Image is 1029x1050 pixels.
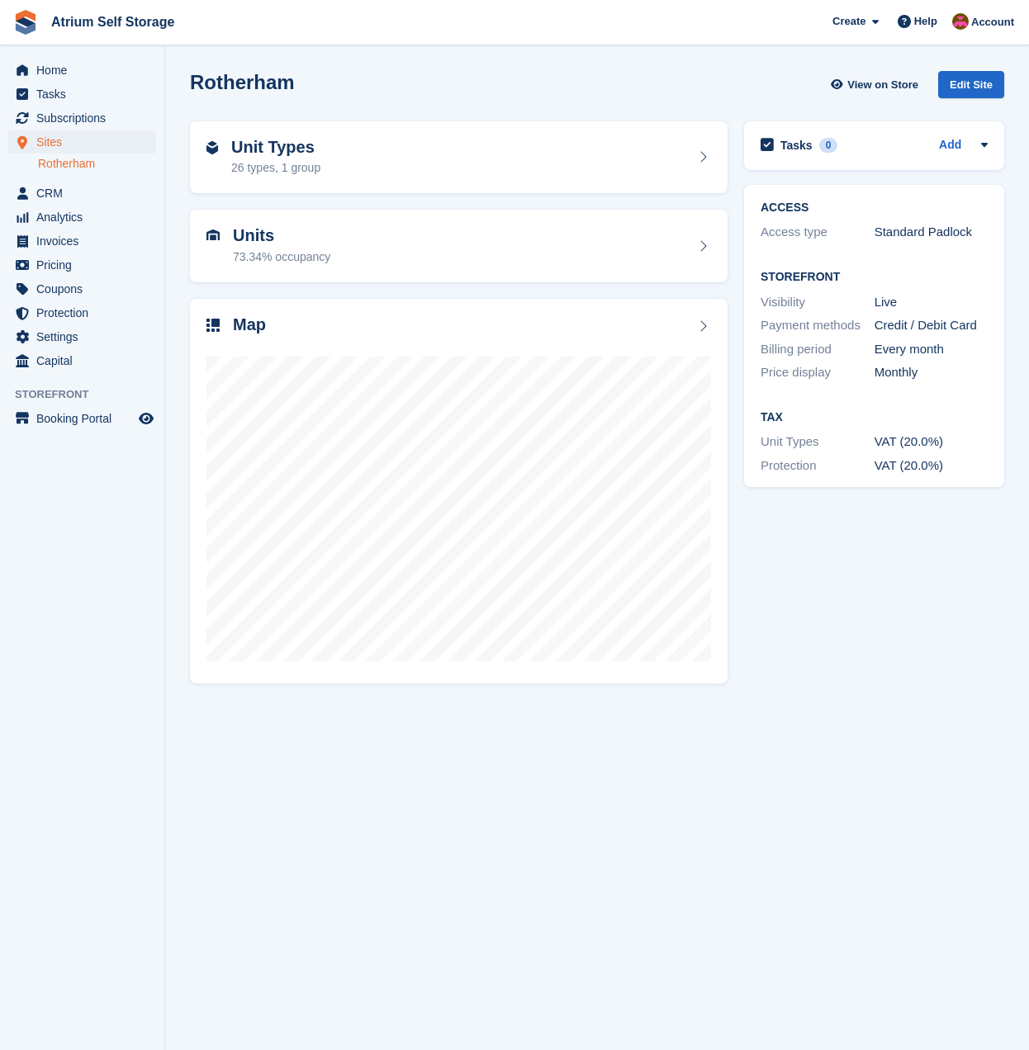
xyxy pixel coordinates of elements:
div: Credit / Debit Card [875,316,989,335]
a: Atrium Self Storage [45,8,181,35]
img: stora-icon-8386f47178a22dfd0bd8f6a31ec36ba5ce8667c1dd55bd0f319d3a0aa187defe.svg [13,10,38,35]
span: Invoices [36,229,135,253]
a: menu [8,106,156,130]
a: Map [190,299,728,684]
span: Create [832,13,865,30]
span: Capital [36,349,135,372]
h2: ACCESS [761,201,988,215]
a: menu [8,229,156,253]
div: 73.34% occupancy [233,248,330,266]
div: Monthly [875,363,989,382]
span: Help [914,13,937,30]
div: Access type [761,223,875,242]
div: Live [875,293,989,312]
span: Account [971,14,1014,31]
a: menu [8,325,156,348]
span: Subscriptions [36,106,135,130]
h2: Unit Types [231,138,320,157]
div: Unit Types [761,433,875,452]
h2: Units [233,226,330,245]
div: VAT (20.0%) [875,456,989,475]
div: VAT (20.0%) [875,433,989,452]
a: Unit Types 26 types, 1 group [190,121,728,194]
a: View on Store [828,71,925,98]
div: Standard Padlock [875,223,989,242]
img: unit-icn-7be61d7bf1b0ce9d3e12c5938cc71ed9869f7b940bace4675aadf7bd6d80202e.svg [206,229,220,241]
a: menu [8,182,156,205]
span: Booking Portal [36,407,135,430]
span: Storefront [15,386,164,403]
span: Tasks [36,83,135,106]
a: Units 73.34% occupancy [190,210,728,282]
span: Protection [36,301,135,324]
a: menu [8,301,156,324]
h2: Storefront [761,271,988,284]
h2: Tasks [780,138,813,153]
div: Every month [875,340,989,359]
a: Rotherham [38,156,156,172]
a: menu [8,277,156,300]
span: Settings [36,325,135,348]
div: Billing period [761,340,875,359]
div: Payment methods [761,316,875,335]
a: Edit Site [938,71,1004,105]
a: menu [8,253,156,277]
img: Mark Rhodes [952,13,969,30]
div: 0 [819,138,838,153]
a: menu [8,407,156,430]
span: Coupons [36,277,135,300]
img: unit-type-icn-2b2737a686de81e16bb02015468b77c625bbabd49415b5ef34ead5e3b44a266d.svg [206,141,218,154]
span: CRM [36,182,135,205]
img: map-icn-33ee37083ee616e46c38cad1a60f524a97daa1e2b2c8c0bc3eb3415660979fc1.svg [206,319,220,332]
div: Visibility [761,293,875,312]
h2: Tax [761,411,988,424]
span: Analytics [36,206,135,229]
a: menu [8,349,156,372]
div: Edit Site [938,71,1004,98]
a: menu [8,206,156,229]
span: Home [36,59,135,82]
a: menu [8,130,156,154]
a: Add [939,136,961,155]
a: Preview store [136,409,156,428]
div: Price display [761,363,875,382]
a: menu [8,59,156,82]
h2: Rotherham [190,71,295,93]
div: 26 types, 1 group [231,159,320,177]
h2: Map [233,315,266,334]
span: Sites [36,130,135,154]
span: View on Store [847,77,918,93]
div: Protection [761,456,875,475]
a: menu [8,83,156,106]
span: Pricing [36,253,135,277]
